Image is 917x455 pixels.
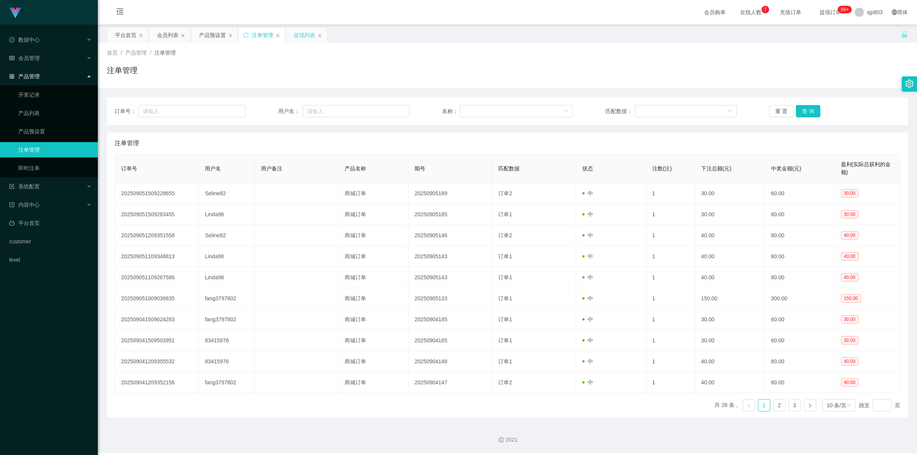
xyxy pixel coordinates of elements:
i: 图标: setting [905,79,914,88]
td: 40.00 [695,225,765,246]
div: 平台首页 [115,28,136,42]
td: 60.00 [765,204,835,225]
td: fang3797802 [199,372,254,393]
span: 产品管理 [125,50,147,56]
sup: 7 [761,6,769,13]
i: 图标: close [181,33,185,38]
li: 下一页 [804,399,816,411]
span: / [150,50,151,56]
td: fang3797802 [199,309,254,330]
span: 30.00 [841,336,859,345]
td: 83415976 [199,330,254,351]
td: 20250905143 [408,267,492,288]
td: 20250904185 [408,330,492,351]
i: 图标: table [9,55,15,61]
td: Linda96 [199,204,254,225]
td: 60.00 [765,330,835,351]
td: 1 [646,246,695,267]
i: 图标: left [747,403,751,408]
td: 1 [646,330,695,351]
i: 图标: global [892,10,897,15]
i: 图标: copyright [499,437,504,442]
li: 3 [789,399,801,411]
td: 1 [646,183,695,204]
i: 图标: unlock [901,31,908,38]
a: 注单管理 [18,142,92,157]
td: 80.00 [765,372,835,393]
i: 图标: sync [243,32,249,38]
td: 20250905146 [408,225,492,246]
td: 60.00 [765,183,835,204]
td: 83415976 [199,351,254,372]
a: 开奖记录 [18,87,92,102]
td: Seline82 [199,225,254,246]
div: 提现列表 [294,28,315,42]
span: 150.00 [841,294,861,303]
span: 匹配数据 [498,165,520,172]
td: 20250904185 [408,309,492,330]
td: 商城订单 [339,351,408,372]
span: 中 [582,295,593,301]
span: 中 [582,358,593,364]
td: 40.00 [695,246,765,267]
i: 图标: profile [9,202,15,207]
span: 中 [582,190,593,196]
span: 40.00 [841,357,859,366]
span: 订单1 [498,295,512,301]
td: 商城订单 [339,330,408,351]
span: 系统配置 [9,183,40,189]
i: 图标: down [727,109,732,114]
td: 202509041209352156 [115,372,199,393]
span: 用户备注 [261,165,282,172]
span: 数据中心 [9,37,40,43]
td: 202509041509024283 [115,309,199,330]
td: 202509051509283455 [115,204,199,225]
a: 1 [758,400,770,411]
span: 订单1 [498,274,512,280]
td: 80.00 [765,225,835,246]
button: 查 询 [796,105,820,117]
span: 中 [582,337,593,343]
div: 10 条/页 [827,400,846,411]
span: 订单2 [498,379,512,385]
span: 订单1 [498,316,512,322]
span: 名称： [442,107,460,115]
div: 跳至 页 [859,399,900,411]
td: 202509051009036835 [115,288,199,309]
span: 订单2 [498,190,512,196]
span: 在线人数 [736,10,765,15]
i: 图标: down [564,109,568,114]
td: fang3797802 [199,288,254,309]
td: 20250905133 [408,288,492,309]
span: 注数(注) [652,165,672,172]
td: 40.00 [695,351,765,372]
td: 80.00 [765,246,835,267]
td: 30.00 [695,309,765,330]
span: 中 [582,316,593,322]
td: 商城订单 [339,309,408,330]
i: 图标: check-circle-o [9,37,15,42]
span: 30.00 [841,189,859,198]
td: 商城订单 [339,288,408,309]
td: 20250904147 [408,372,492,393]
span: 40.00 [841,378,859,387]
span: 订单号： [115,107,138,115]
td: 202509051109267586 [115,267,199,288]
span: / [121,50,122,56]
span: 订单号 [121,165,137,172]
input: 请输入 [303,105,409,117]
td: 202509051509228655 [115,183,199,204]
td: 商城订单 [339,204,408,225]
a: customer [9,234,92,249]
span: 状态 [582,165,593,172]
td: 1 [646,204,695,225]
span: 匹配数据： [606,107,635,115]
span: 中 [582,211,593,217]
h1: 注单管理 [107,65,138,76]
span: 用户名 [205,165,221,172]
td: 40.00 [695,372,765,393]
div: 2021 [104,436,911,444]
span: 30.00 [841,315,859,324]
td: 80.00 [765,351,835,372]
a: 3 [789,400,800,411]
